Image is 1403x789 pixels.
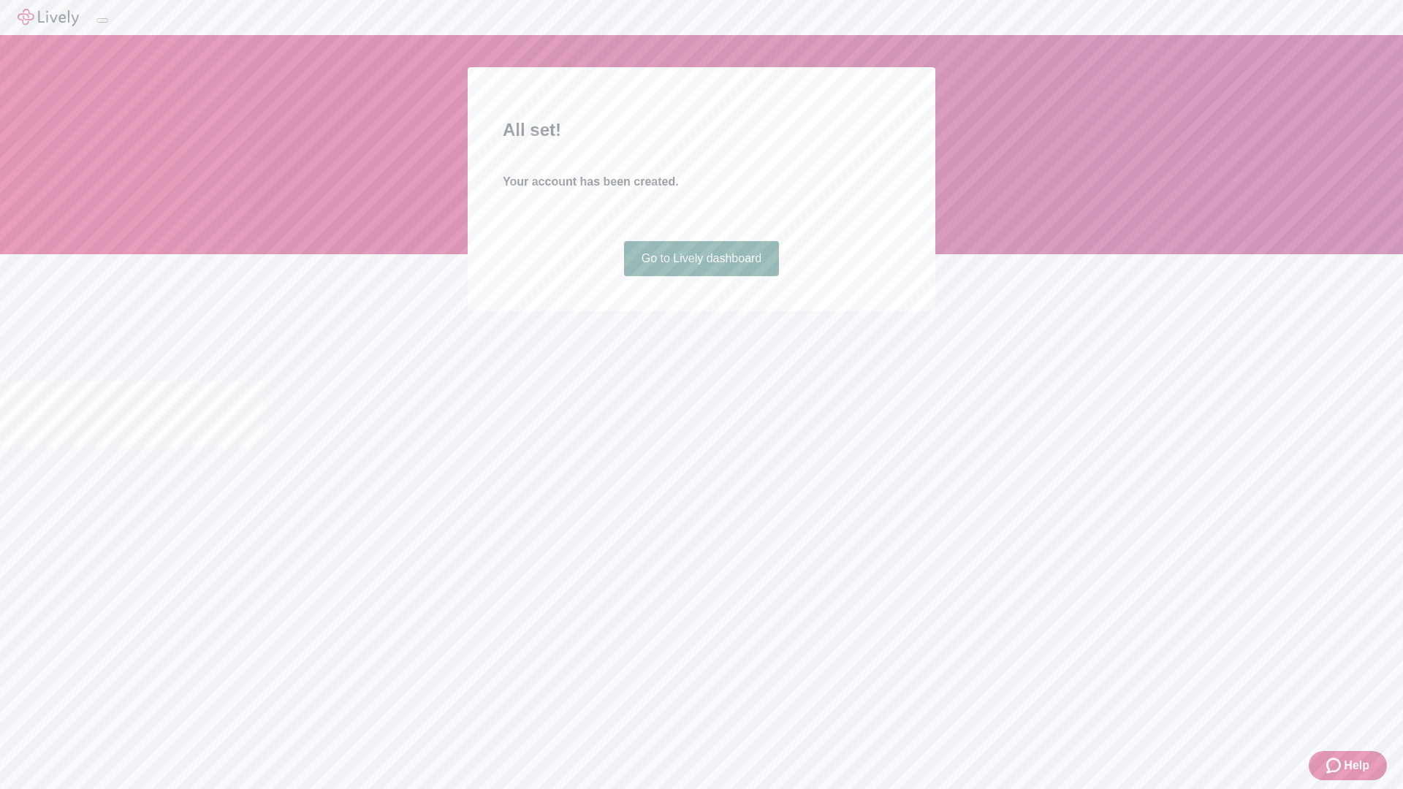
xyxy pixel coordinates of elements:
[96,18,108,23] button: Log out
[503,117,900,143] h2: All set!
[624,241,780,276] a: Go to Lively dashboard
[503,173,900,191] h4: Your account has been created.
[1309,751,1387,780] button: Zendesk support iconHelp
[18,9,79,26] img: Lively
[1326,757,1344,774] svg: Zendesk support icon
[1344,757,1369,774] span: Help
